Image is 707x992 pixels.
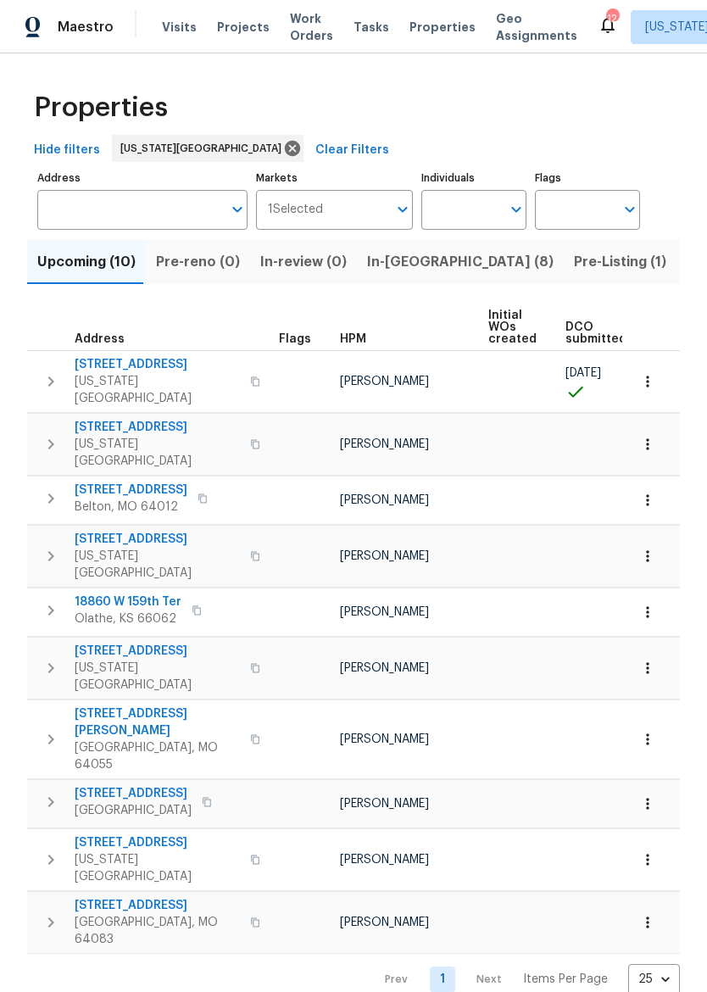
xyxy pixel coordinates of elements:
[565,367,601,379] span: [DATE]
[75,851,240,885] span: [US_STATE][GEOGRAPHIC_DATA]
[75,834,240,851] span: [STREET_ADDRESS]
[340,917,429,928] span: [PERSON_NAME]
[75,705,240,739] span: [STREET_ADDRESS][PERSON_NAME]
[504,198,528,221] button: Open
[217,19,270,36] span: Projects
[37,173,248,183] label: Address
[565,321,626,345] span: DCO submitted
[340,550,429,562] span: [PERSON_NAME]
[391,198,415,221] button: Open
[340,606,429,618] span: [PERSON_NAME]
[75,499,187,516] span: Belton, MO 64012
[535,173,640,183] label: Flags
[260,250,347,274] span: In-review (0)
[340,733,429,745] span: [PERSON_NAME]
[340,494,429,506] span: [PERSON_NAME]
[340,333,366,345] span: HPM
[75,373,240,407] span: [US_STATE][GEOGRAPHIC_DATA]
[496,10,577,44] span: Geo Assignments
[340,438,429,450] span: [PERSON_NAME]
[290,10,333,44] span: Work Orders
[488,309,537,345] span: Initial WOs created
[340,854,429,866] span: [PERSON_NAME]
[268,203,323,217] span: 1 Selected
[409,19,476,36] span: Properties
[75,897,240,914] span: [STREET_ADDRESS]
[120,140,288,157] span: [US_STATE][GEOGRAPHIC_DATA]
[37,250,136,274] span: Upcoming (10)
[523,971,608,988] p: Items Per Page
[309,135,396,166] button: Clear Filters
[112,135,303,162] div: [US_STATE][GEOGRAPHIC_DATA]
[367,250,554,274] span: In-[GEOGRAPHIC_DATA] (8)
[75,914,240,948] span: [GEOGRAPHIC_DATA], MO 64083
[75,610,181,627] span: Olathe, KS 66062
[75,333,125,345] span: Address
[421,173,526,183] label: Individuals
[75,643,240,660] span: [STREET_ADDRESS]
[27,135,107,166] button: Hide filters
[606,10,618,27] div: 12
[315,140,389,161] span: Clear Filters
[256,173,414,183] label: Markets
[75,594,181,610] span: 18860 W 159th Ter
[225,198,249,221] button: Open
[34,140,100,161] span: Hide filters
[75,739,240,773] span: [GEOGRAPHIC_DATA], MO 64055
[156,250,240,274] span: Pre-reno (0)
[75,548,240,582] span: [US_STATE][GEOGRAPHIC_DATA]
[340,662,429,674] span: [PERSON_NAME]
[279,333,311,345] span: Flags
[58,19,114,36] span: Maestro
[75,482,187,499] span: [STREET_ADDRESS]
[353,21,389,33] span: Tasks
[75,356,240,373] span: [STREET_ADDRESS]
[75,660,240,694] span: [US_STATE][GEOGRAPHIC_DATA]
[75,436,240,470] span: [US_STATE][GEOGRAPHIC_DATA]
[162,19,197,36] span: Visits
[34,99,168,116] span: Properties
[574,250,666,274] span: Pre-Listing (1)
[75,531,240,548] span: [STREET_ADDRESS]
[340,376,429,387] span: [PERSON_NAME]
[75,419,240,436] span: [STREET_ADDRESS]
[75,802,192,819] span: [GEOGRAPHIC_DATA]
[340,798,429,810] span: [PERSON_NAME]
[618,198,642,221] button: Open
[75,785,192,802] span: [STREET_ADDRESS]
